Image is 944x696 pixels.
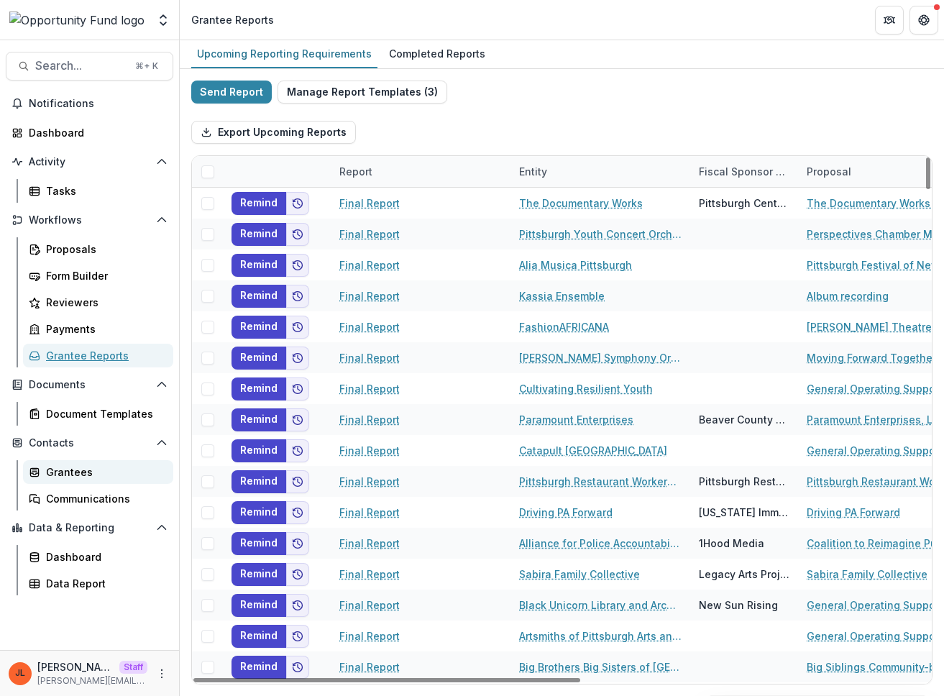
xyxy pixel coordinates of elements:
div: Form Builder [46,268,162,283]
a: Driving PA Forward [519,505,613,520]
a: Tasks [23,179,173,203]
a: Dashboard [6,121,173,145]
button: Remind [232,285,286,308]
button: Remind [232,316,286,339]
button: Remind [232,594,286,617]
button: Add to friends [286,192,309,215]
button: Export Upcoming Reports [191,121,356,144]
div: Fiscal Sponsor Name [690,164,798,179]
a: Upcoming Reporting Requirements [191,40,377,68]
a: Pittsburgh Youth Concert Orchestra [519,226,682,242]
a: Alliance for Police Accountability [519,536,682,551]
div: [US_STATE] Immigration and Citizenship Coalition [699,505,789,520]
button: Add to friends [286,532,309,555]
button: Add to friends [286,254,309,277]
button: Remind [232,501,286,524]
div: Entity [510,156,690,187]
button: Add to friends [286,501,309,524]
a: The Documentary Works [519,196,643,211]
div: Report [331,156,510,187]
button: Remind [232,347,286,370]
button: Add to friends [286,439,309,462]
button: Remind [232,408,286,431]
a: Sabira Family Collective [807,567,927,582]
div: New Sun Rising [699,597,778,613]
button: Send Report [191,81,272,104]
div: Pittsburgh Restaurant Workers Aid [699,474,789,489]
button: Open Contacts [6,431,173,454]
p: Staff [119,661,147,674]
button: Search... [6,52,173,81]
span: Documents [29,379,150,391]
a: Final Report [339,536,400,551]
a: Artsmiths of Pittsburgh Arts and Cultural Center [519,628,682,644]
button: Open Data & Reporting [6,516,173,539]
button: Add to friends [286,470,309,493]
a: Paramount Enterprises [519,412,633,427]
button: Remind [232,192,286,215]
a: Sabira Family Collective [519,567,640,582]
div: 1Hood Media [699,536,764,551]
p: [PERSON_NAME][EMAIL_ADDRESS][DOMAIN_NAME] [37,674,147,687]
a: Album recording [807,288,889,303]
a: Final Report [339,659,400,674]
div: Tasks [46,183,162,198]
div: Proposal [798,164,860,179]
div: ⌘ + K [132,58,161,74]
span: Contacts [29,437,150,449]
button: Add to friends [286,377,309,400]
button: Manage Report Templates (3) [278,81,447,104]
a: Grantee Reports [23,344,173,367]
a: Cultivating Resilient Youth [519,381,653,396]
a: Payments [23,317,173,341]
div: Grantees [46,464,162,480]
a: Final Report [339,412,400,427]
a: Final Report [339,319,400,334]
div: Completed Reports [383,43,491,64]
button: Remind [232,377,286,400]
a: Completed Reports [383,40,491,68]
div: Proposals [46,242,162,257]
div: Payments [46,321,162,336]
img: Opportunity Fund logo [9,12,145,29]
span: Data & Reporting [29,522,150,534]
div: Document Templates [46,406,162,421]
a: Final Report [339,597,400,613]
a: Black Unicorn Library and Archives Project [519,597,682,613]
a: Reviewers [23,290,173,314]
nav: breadcrumb [185,9,280,30]
button: More [153,665,170,682]
button: Add to friends [286,285,309,308]
p: [PERSON_NAME] [37,659,114,674]
a: Kassia Ensemble [519,288,605,303]
a: Grantees [23,460,173,484]
button: Remind [232,439,286,462]
a: Catapult [GEOGRAPHIC_DATA] [519,443,667,458]
span: Notifications [29,98,168,110]
div: Upcoming Reporting Requirements [191,43,377,64]
a: Final Report [339,474,400,489]
button: Open Activity [6,150,173,173]
div: Dashboard [29,125,162,140]
div: Report [331,164,381,179]
a: Final Report [339,381,400,396]
a: Final Report [339,196,400,211]
a: General Operating Support [807,628,943,644]
a: Final Report [339,226,400,242]
div: Grantee Reports [191,12,274,27]
a: [PERSON_NAME] Symphony Orchestra [519,350,682,365]
div: Jeanne Locker [15,669,25,678]
button: Add to friends [286,316,309,339]
button: Add to friends [286,408,309,431]
a: Final Report [339,567,400,582]
a: Document Templates [23,402,173,426]
div: Pittsburgh Center for the Arts and Media [699,196,789,211]
a: Proposals [23,237,173,261]
span: Workflows [29,214,150,226]
a: Final Report [339,505,400,520]
a: Final Report [339,443,400,458]
a: Final Report [339,288,400,303]
div: Dashboard [46,549,162,564]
